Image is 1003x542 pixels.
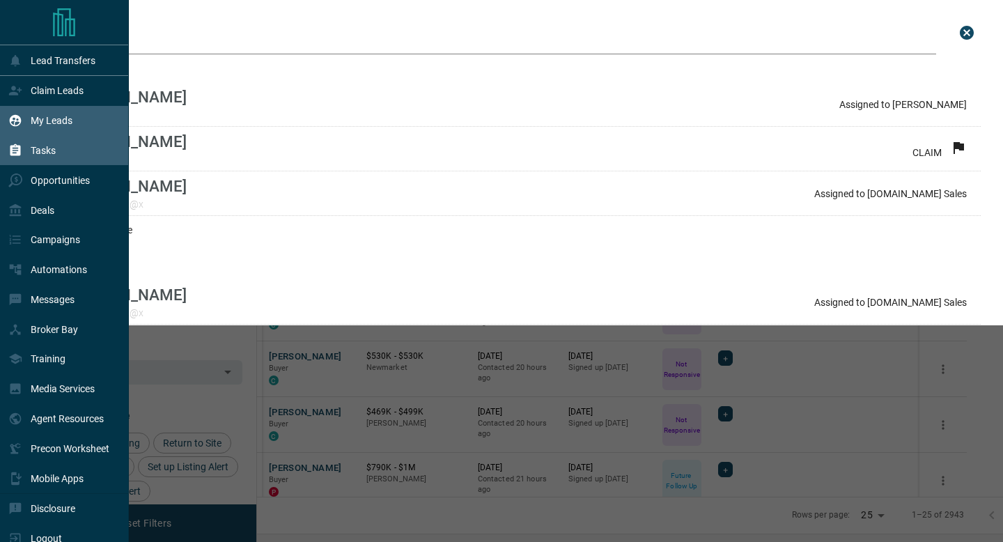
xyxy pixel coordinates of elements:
[53,261,981,272] h3: email matches
[953,19,981,47] button: close search bar
[839,99,967,110] p: Assigned to [PERSON_NAME]
[912,139,967,158] div: CLAIM
[814,188,967,199] p: Assigned to [DOMAIN_NAME] Sales
[53,216,981,244] div: ...and 64 more
[53,63,981,74] h3: name matches
[814,297,967,308] p: Assigned to [DOMAIN_NAME] Sales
